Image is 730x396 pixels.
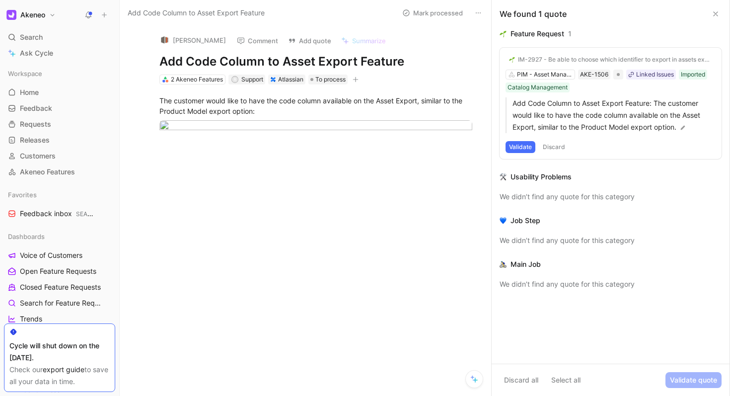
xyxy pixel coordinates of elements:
button: Add quote [284,34,336,48]
a: Closed Feature Requests [4,280,115,295]
a: Home [4,85,115,100]
div: Usability Problems [511,171,572,183]
span: Dashboards [8,232,45,241]
div: Workspace [4,66,115,81]
button: logo[PERSON_NAME] [155,33,230,48]
span: Closed Feature Requests [20,282,101,292]
div: IM-2927 - Be able to choose which identifier to export in assets export [518,56,712,64]
img: 💙 [500,217,507,224]
div: S [232,77,237,82]
a: Ask Cycle [4,46,115,61]
span: Search for Feature Requests [20,298,102,308]
div: We didn’t find any quote for this category [500,191,722,203]
span: Akeneo Features [20,167,75,177]
div: Favorites [4,187,115,202]
button: Validate quote [665,372,722,388]
h1: Add Code Column to Asset Export Feature [159,54,472,70]
a: Customers [4,149,115,163]
div: Check our to save all your data in time. [9,364,110,388]
span: Releases [20,135,50,145]
div: 2 Akeneo Features [171,75,223,84]
a: export guide [43,365,84,374]
a: Requests [4,117,115,132]
img: Akeneo [6,10,16,20]
span: Ask Cycle [20,47,53,59]
span: Search [20,31,43,43]
div: The customer would like to have the code column available on the Asset Export, similar to the Pro... [159,95,472,116]
span: Voice of Customers [20,250,82,260]
div: Dashboards [4,229,115,244]
a: Trends [4,312,115,326]
span: Trends [20,314,42,324]
span: Feedback inbox [20,209,96,219]
span: Feedback [20,103,52,113]
div: To process [308,75,348,84]
div: 1 [568,28,572,40]
div: Main Job [511,258,541,270]
img: logo [160,35,170,45]
span: SEAMLESS ASSET [76,210,129,218]
img: 🛠️ [500,173,507,180]
a: Voice of Customers [4,248,115,263]
a: Feedback [4,101,115,116]
p: Add Code Column to Asset Export Feature: The customer would like to have the code column availabl... [512,97,716,133]
button: AkeneoAkeneo [4,8,58,22]
span: Requests [20,119,51,129]
span: Workspace [8,69,42,79]
button: Comment [232,34,283,48]
a: Feedback inboxSEAMLESS ASSET [4,206,115,221]
button: Summarize [337,34,390,48]
div: Cycle will shut down on the [DATE]. [9,340,110,364]
img: pen.svg [679,124,686,131]
div: Search [4,30,115,45]
div: Atlassian [278,75,303,84]
div: We found 1 quote [500,8,567,20]
button: Select all [547,372,585,388]
div: DashboardsVoice of CustomersOpen Feature RequestsClosed Feature RequestsSearch for Feature Reques... [4,229,115,374]
span: Home [20,87,39,97]
div: We didn’t find any quote for this category [500,235,722,246]
a: Search for Feature Requests [4,296,115,311]
img: 🌱 [509,57,515,63]
a: Akeneo Features [4,164,115,179]
button: 🌱IM-2927 - Be able to choose which identifier to export in assets export [506,54,716,66]
span: Favorites [8,190,37,200]
button: Validate [506,141,535,153]
img: 🌱 [500,30,507,37]
span: To process [315,75,346,84]
button: Discard [539,141,569,153]
div: We didn’t find any quote for this category [500,278,722,290]
div: Feature Request [511,28,564,40]
button: Discard all [500,372,543,388]
span: Summarize [352,36,386,45]
img: 🚴‍♂️ [500,261,507,268]
span: Customers [20,151,56,161]
span: Open Feature Requests [20,266,96,276]
a: Releases [4,133,115,148]
a: Open Feature Requests [4,264,115,279]
span: Support [241,76,263,83]
h1: Akeneo [20,10,45,19]
span: Add Code Column to Asset Export Feature [128,7,265,19]
button: Mark processed [398,6,467,20]
div: Job Step [511,215,540,227]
